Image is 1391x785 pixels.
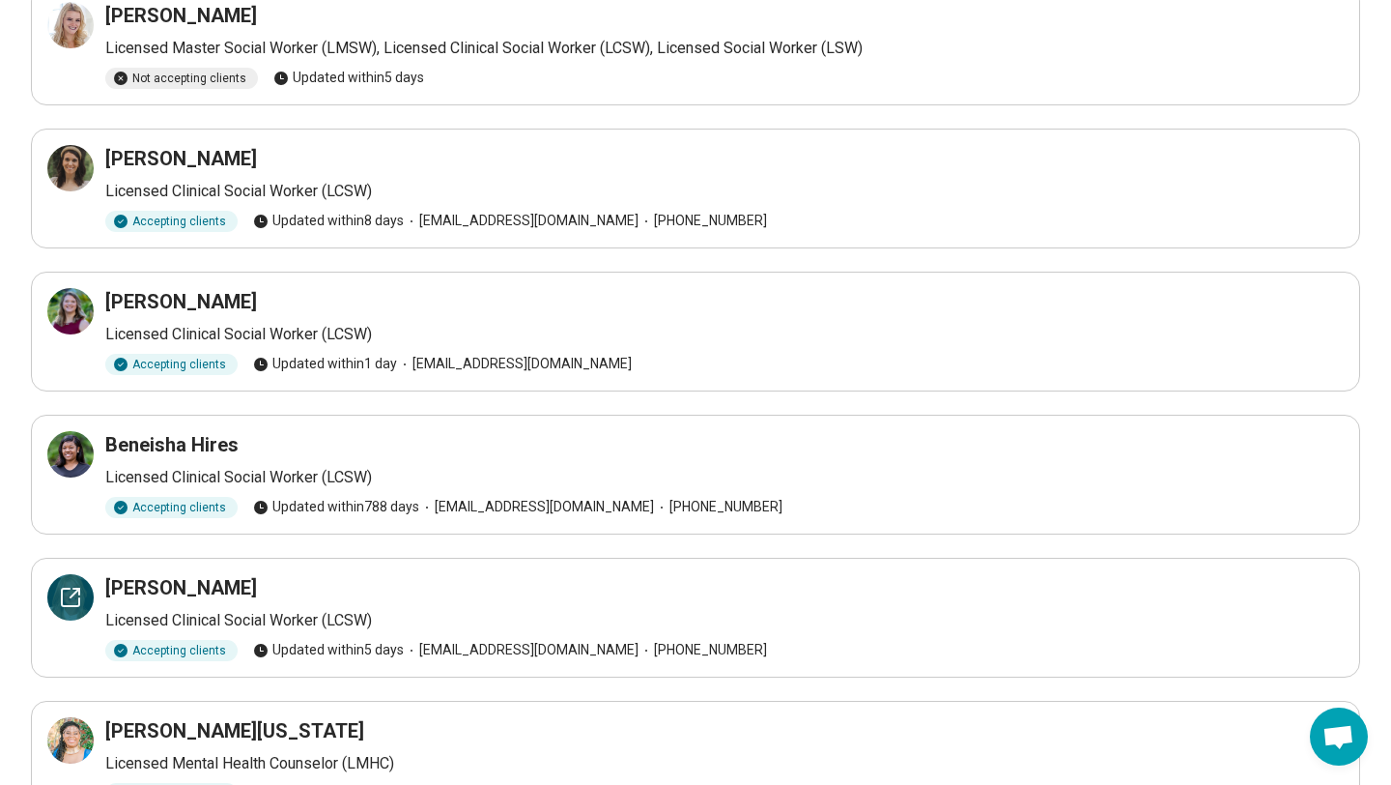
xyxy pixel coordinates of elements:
span: [EMAIL_ADDRESS][DOMAIN_NAME] [397,354,632,374]
span: Updated within 5 days [273,68,424,88]
p: Licensed Clinical Social Worker (LCSW) [105,609,1344,632]
span: [PHONE_NUMBER] [639,211,767,231]
span: [PHONE_NUMBER] [654,497,782,517]
div: Accepting clients [105,354,238,375]
h3: Beneisha Hires [105,431,239,458]
span: [EMAIL_ADDRESS][DOMAIN_NAME] [404,211,639,231]
h3: [PERSON_NAME] [105,574,257,601]
p: Licensed Mental Health Counselor (LMHC) [105,752,1344,775]
span: Updated within 5 days [253,640,404,660]
div: Accepting clients [105,497,238,518]
span: [EMAIL_ADDRESS][DOMAIN_NAME] [404,640,639,660]
div: Open chat [1310,708,1368,766]
h3: [PERSON_NAME] [105,145,257,172]
span: Updated within 788 days [253,497,419,517]
h3: [PERSON_NAME] [105,2,257,29]
span: Updated within 8 days [253,211,404,231]
p: Licensed Clinical Social Worker (LCSW) [105,180,1344,203]
p: Licensed Clinical Social Worker (LCSW) [105,323,1344,346]
span: [EMAIL_ADDRESS][DOMAIN_NAME] [419,497,654,517]
span: Updated within 1 day [253,354,397,374]
p: Licensed Clinical Social Worker (LCSW) [105,466,1344,489]
span: [PHONE_NUMBER] [639,640,767,660]
div: Accepting clients [105,640,238,661]
h3: [PERSON_NAME][US_STATE] [105,717,364,744]
h3: [PERSON_NAME] [105,288,257,315]
p: Licensed Master Social Worker (LMSW), Licensed Clinical Social Worker (LCSW), Licensed Social Wor... [105,37,1344,60]
div: Not accepting clients [105,68,258,89]
div: Accepting clients [105,211,238,232]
